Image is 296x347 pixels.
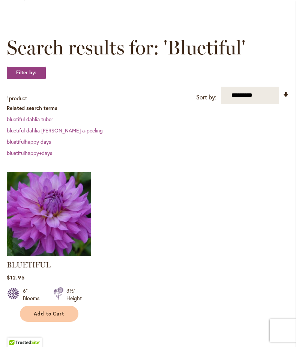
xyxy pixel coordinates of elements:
[20,306,78,322] button: Add to Cart
[66,287,82,302] div: 3½' Height
[23,287,44,302] div: 6" Blooms
[7,92,27,104] p: product
[7,116,53,123] a: bluetiful dahlia tuber
[7,149,52,156] a: bluetifulhappy+days
[7,260,51,269] a: BLUETIFUL
[34,311,65,317] span: Add to Cart
[7,36,245,59] span: Search results for: 'Bluetiful'
[7,95,9,102] span: 1
[7,104,289,112] dt: Related search terms
[7,274,25,281] span: $12.95
[7,127,103,134] a: bluetiful dahlia [PERSON_NAME] a-peeling
[6,320,27,341] iframe: Launch Accessibility Center
[196,90,216,104] label: Sort by:
[7,138,51,145] a: bluetifulhappy days
[7,66,46,79] strong: Filter by:
[5,170,93,258] img: Bluetiful
[7,251,91,258] a: Bluetiful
